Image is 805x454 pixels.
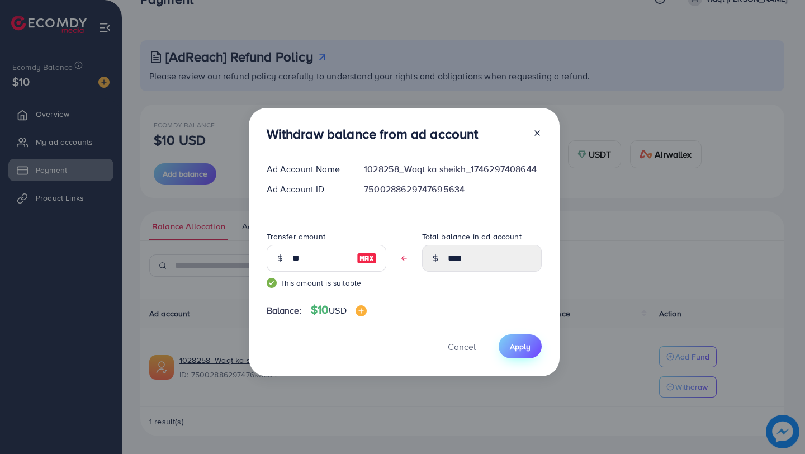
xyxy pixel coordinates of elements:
button: Cancel [434,334,490,358]
span: Balance: [267,304,302,317]
div: 1028258_Waqt ka sheikh_1746297408644 [355,163,550,176]
small: This amount is suitable [267,277,386,289]
h4: $10 [311,303,367,317]
label: Transfer amount [267,231,325,242]
img: guide [267,278,277,288]
img: image [356,305,367,316]
span: USD [329,304,346,316]
span: Cancel [448,340,476,353]
img: image [357,252,377,265]
span: Apply [510,341,531,352]
label: Total balance in ad account [422,231,522,242]
div: Ad Account Name [258,163,356,176]
div: 7500288629747695634 [355,183,550,196]
button: Apply [499,334,542,358]
h3: Withdraw balance from ad account [267,126,479,142]
div: Ad Account ID [258,183,356,196]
